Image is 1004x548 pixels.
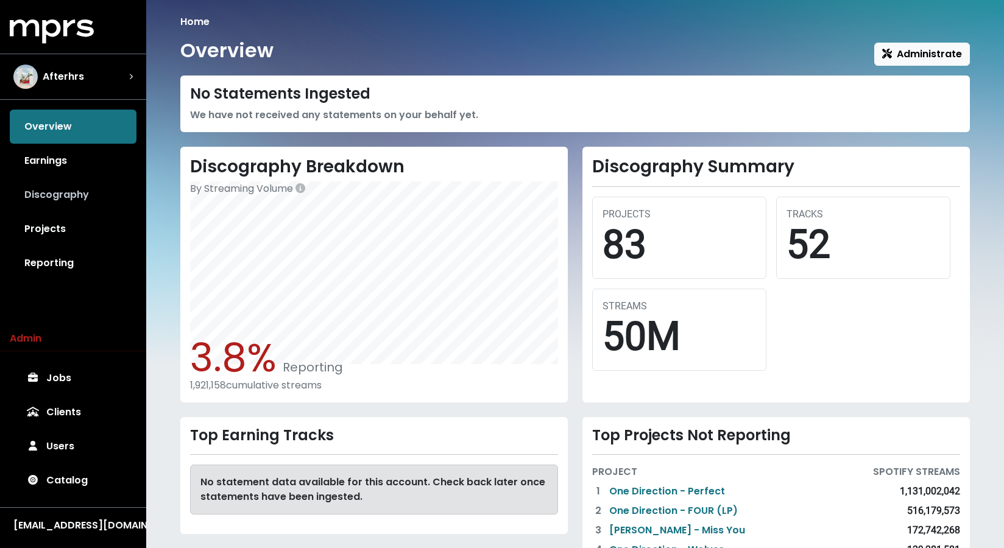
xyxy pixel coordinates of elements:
a: One Direction - FOUR (LP) [609,504,738,518]
span: Reporting [277,359,343,376]
div: 3 [592,523,604,538]
div: 1 [592,484,604,499]
div: We have not received any statements on your behalf yet. [190,108,960,122]
button: [EMAIL_ADDRESS][DOMAIN_NAME] [10,518,136,533]
a: Clients [10,395,136,429]
a: mprs logo [10,24,94,38]
a: Users [10,429,136,463]
h2: Discography Summary [592,156,960,177]
span: Administrate [882,47,962,61]
a: Discography [10,178,136,212]
div: SPOTIFY STREAMS [873,465,960,479]
div: 2 [592,504,604,518]
span: By Streaming Volume [190,181,293,195]
a: Jobs [10,361,136,395]
div: 83 [603,222,756,269]
a: One Direction - Perfect [609,484,725,499]
h1: Overview [180,39,274,62]
div: 516,179,573 [907,504,960,518]
div: 172,742,268 [907,523,960,538]
div: 50M [603,314,756,360]
li: Home [180,15,210,29]
div: No Statements Ingested [190,85,960,103]
div: 1,921,158 cumulative streams [190,379,558,391]
a: Reporting [10,246,136,280]
div: 52 [787,222,940,269]
div: STREAMS [603,299,756,314]
a: Earnings [10,144,136,178]
div: TRACKS [787,207,940,222]
span: Afterhrs [43,69,84,84]
div: No statement data available for this account. Check back later once statements have been ingested. [190,465,558,515]
button: Administrate [874,43,970,66]
div: PROJECT [592,465,637,479]
div: 1,131,002,042 [900,484,960,499]
img: The selected account / producer [13,65,38,89]
div: Top Earning Tracks [190,427,558,444]
a: Catalog [10,463,136,497]
a: Projects [10,212,136,246]
span: 3.8% [190,331,277,385]
div: [EMAIL_ADDRESS][DOMAIN_NAME] [13,518,133,533]
a: [PERSON_NAME] - Miss You [609,523,745,538]
nav: breadcrumb [180,15,970,29]
div: PROJECTS [603,207,756,222]
h2: Discography Breakdown [190,156,558,177]
div: Top Projects Not Reporting [592,427,960,444]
